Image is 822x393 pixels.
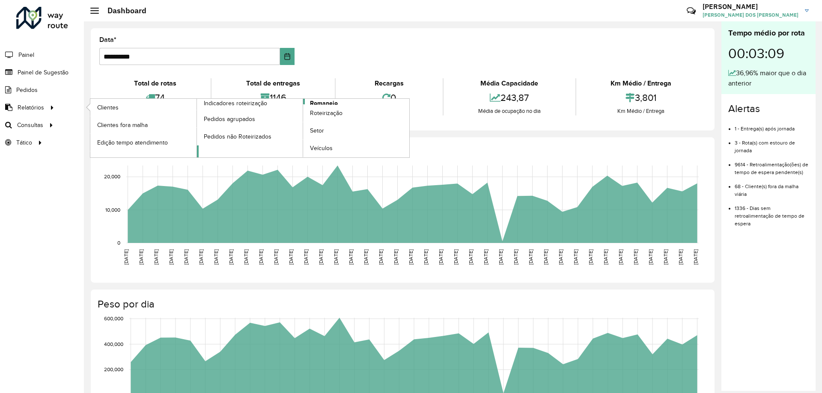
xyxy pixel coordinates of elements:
li: 9614 - Retroalimentação(ões) de tempo de espera pendente(s) [735,154,809,176]
text: [DATE] [543,249,548,265]
span: [PERSON_NAME] DOS [PERSON_NAME] [703,11,798,19]
span: Pedidos agrupados [204,115,255,124]
span: Clientes fora malha [97,121,148,130]
h3: [PERSON_NAME] [703,3,798,11]
text: [DATE] [198,249,204,265]
text: [DATE] [333,249,339,265]
span: Edição tempo atendimento [97,138,168,147]
text: [DATE] [243,249,249,265]
div: 243,87 [446,89,573,107]
span: Setor [310,126,324,135]
text: [DATE] [663,249,668,265]
div: 00:03:09 [728,39,809,68]
div: 0 [338,89,441,107]
text: [DATE] [228,249,234,265]
text: [DATE] [498,249,503,265]
span: Tático [16,138,32,147]
li: 3 - Rota(s) com estouro de jornada [735,133,809,154]
button: Choose Date [280,48,295,65]
text: [DATE] [618,249,623,265]
div: Recargas [338,78,441,89]
text: [DATE] [393,249,399,265]
text: [DATE] [318,249,324,265]
li: 1 - Entrega(s) após jornada [735,118,809,133]
text: [DATE] [183,249,189,265]
label: Data [99,35,116,45]
div: Média Capacidade [446,78,573,89]
div: Total de entregas [214,78,332,89]
a: Romaneio [197,99,410,157]
a: Pedidos não Roteirizados [197,128,303,145]
div: Km Médio / Entrega [578,107,704,115]
a: Contato Rápido [682,2,700,20]
text: [DATE] [288,249,294,265]
text: [DATE] [138,249,144,265]
a: Pedidos agrupados [197,110,303,127]
li: 1336 - Dias sem retroalimentação de tempo de espera [735,198,809,228]
div: Km Médio / Entrega [578,78,704,89]
h2: Dashboard [99,6,146,15]
span: Consultas [17,121,43,130]
a: Clientes [90,99,197,116]
text: [DATE] [378,249,384,265]
text: [DATE] [468,249,474,265]
span: Indicadores roteirização [204,99,267,108]
text: [DATE] [168,249,174,265]
span: Pedidos [16,86,38,95]
text: [DATE] [423,249,429,265]
div: 3,801 [578,89,704,107]
text: [DATE] [453,249,459,265]
text: 10,000 [105,207,120,213]
div: 36,96% maior que o dia anterior [728,68,809,89]
div: Tempo médio por rota [728,27,809,39]
text: 0 [117,240,120,245]
text: [DATE] [558,249,563,265]
a: Veículos [303,140,409,157]
span: Veículos [310,144,333,153]
span: Relatórios [18,103,44,112]
text: [DATE] [588,249,593,265]
text: 200,000 [104,367,123,372]
a: Roteirização [303,105,409,122]
li: 68 - Cliente(s) fora da malha viária [735,176,809,198]
text: [DATE] [573,249,578,265]
h4: Peso por dia [98,298,706,310]
text: [DATE] [648,249,653,265]
text: 400,000 [104,341,123,347]
text: [DATE] [528,249,533,265]
a: Indicadores roteirização [90,99,303,157]
span: Painel [18,50,34,59]
text: [DATE] [363,249,369,265]
h4: Alertas [728,103,809,115]
text: [DATE] [513,249,518,265]
text: [DATE] [693,249,698,265]
div: Total de rotas [101,78,208,89]
text: [DATE] [483,249,488,265]
text: [DATE] [123,249,129,265]
text: 600,000 [104,316,123,321]
span: Clientes [97,103,119,112]
text: [DATE] [258,249,264,265]
a: Clientes fora malha [90,116,197,133]
text: [DATE] [213,249,219,265]
text: 20,000 [104,174,120,180]
a: Edição tempo atendimento [90,134,197,151]
div: 1146 [214,89,332,107]
span: Romaneio [310,99,338,108]
span: Pedidos não Roteirizados [204,132,271,141]
div: Média de ocupação no dia [446,107,573,115]
text: [DATE] [633,249,638,265]
text: [DATE] [273,249,279,265]
div: 74 [101,89,208,107]
text: [DATE] [348,249,354,265]
text: [DATE] [438,249,444,265]
span: Roteirização [310,109,342,118]
text: [DATE] [153,249,159,265]
text: [DATE] [603,249,608,265]
a: Setor [303,122,409,139]
text: [DATE] [408,249,414,265]
text: [DATE] [303,249,309,265]
span: Painel de Sugestão [18,68,68,77]
text: [DATE] [678,249,683,265]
